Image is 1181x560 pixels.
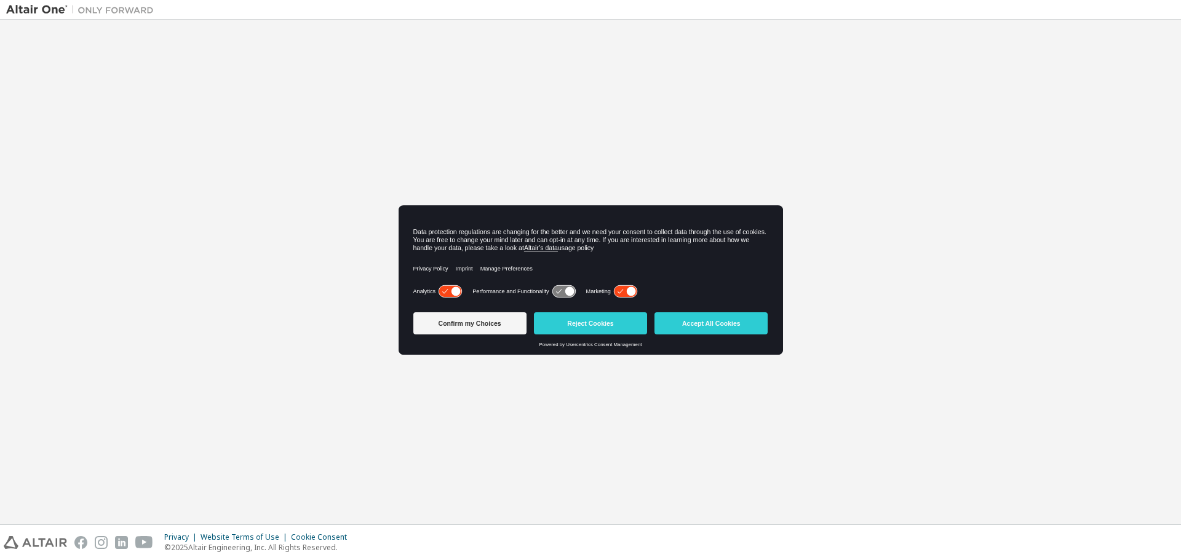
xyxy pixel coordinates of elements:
div: Privacy [164,532,201,542]
img: instagram.svg [95,536,108,549]
img: facebook.svg [74,536,87,549]
img: Altair One [6,4,160,16]
img: linkedin.svg [115,536,128,549]
img: altair_logo.svg [4,536,67,549]
img: youtube.svg [135,536,153,549]
div: Website Terms of Use [201,532,291,542]
p: © 2025 Altair Engineering, Inc. All Rights Reserved. [164,542,354,553]
div: Cookie Consent [291,532,354,542]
